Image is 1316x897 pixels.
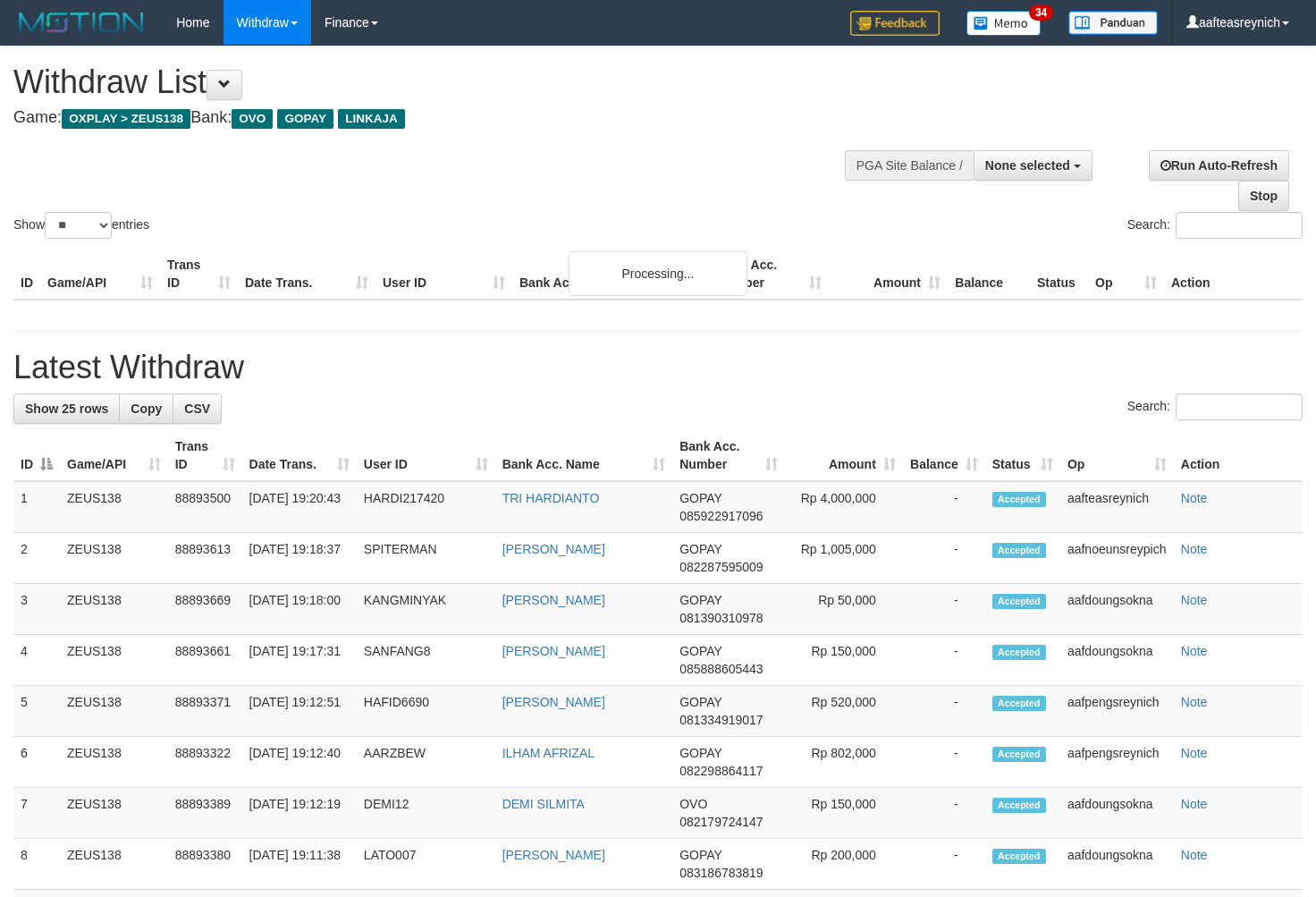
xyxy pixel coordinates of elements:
h1: Withdraw List [13,64,859,100]
span: Copy 081390310978 to clipboard [679,611,763,625]
td: [DATE] 19:17:31 [242,635,357,686]
span: Copy 085922917096 to clipboard [679,509,763,523]
a: CSV [173,393,222,424]
td: 2 [13,533,60,584]
td: 88893380 [168,839,242,890]
td: aafpengsreynich [1060,686,1174,737]
td: Rp 1,005,000 [785,533,903,584]
td: KANGMINYAK [357,584,495,635]
td: 88893661 [168,635,242,686]
h1: Latest Withdraw [13,350,1303,385]
th: Action [1174,430,1303,481]
td: ZEUS138 [60,584,168,635]
a: Note [1181,491,1208,505]
td: LATO007 [357,839,495,890]
th: Date Trans. [238,249,375,300]
td: 8 [13,839,60,890]
td: DEMI12 [357,788,495,839]
span: Copy [131,402,162,416]
td: 7 [13,788,60,839]
span: OVO [679,797,707,811]
td: 4 [13,635,60,686]
span: GOPAY [679,542,721,556]
td: Rp 4,000,000 [785,481,903,533]
td: ZEUS138 [60,635,168,686]
span: 34 [1029,4,1053,21]
span: Accepted [992,798,1046,813]
td: [DATE] 19:12:51 [242,686,357,737]
td: aafpengsreynich [1060,737,1174,788]
td: [DATE] 19:12:40 [242,737,357,788]
span: OVO [232,109,273,129]
span: GOPAY [679,593,721,607]
th: Status: activate to sort column ascending [985,430,1060,481]
td: aafdoungsokna [1060,788,1174,839]
a: Copy [119,393,173,424]
span: Show 25 rows [25,402,108,416]
td: - [903,839,985,890]
a: [PERSON_NAME] [502,644,605,658]
img: Feedback.jpg [850,11,940,36]
span: GOPAY [679,695,721,709]
a: TRI HARDIANTO [502,491,600,505]
span: Copy 082179724147 to clipboard [679,815,763,829]
span: Copy 082287595009 to clipboard [679,560,763,574]
th: Trans ID: activate to sort column ascending [168,430,242,481]
td: 88893371 [168,686,242,737]
th: Amount: activate to sort column ascending [785,430,903,481]
span: Accepted [992,747,1046,762]
td: HARDI217420 [357,481,495,533]
td: Rp 520,000 [785,686,903,737]
th: ID: activate to sort column descending [13,430,60,481]
span: Accepted [992,645,1046,660]
th: Game/API: activate to sort column ascending [60,430,168,481]
td: 88893322 [168,737,242,788]
th: Bank Acc. Number [710,249,829,300]
input: Search: [1176,212,1303,239]
th: ID [13,249,40,300]
span: Accepted [992,696,1046,711]
th: Bank Acc. Number: activate to sort column ascending [672,430,785,481]
span: Accepted [992,492,1046,507]
th: Balance: activate to sort column ascending [903,430,985,481]
a: [PERSON_NAME] [502,695,605,709]
a: Note [1181,644,1208,658]
img: panduan.png [1068,11,1158,35]
td: aafnoeunsreypich [1060,533,1174,584]
td: - [903,686,985,737]
img: MOTION_logo.png [13,9,149,36]
td: ZEUS138 [60,481,168,533]
td: ZEUS138 [60,686,168,737]
a: Note [1181,746,1208,760]
th: Trans ID [160,249,238,300]
th: Op [1088,249,1164,300]
td: 3 [13,584,60,635]
td: 5 [13,686,60,737]
div: Processing... [569,251,747,296]
span: CSV [184,402,210,416]
td: [DATE] 19:20:43 [242,481,357,533]
label: Search: [1127,393,1303,420]
span: GOPAY [679,848,721,862]
td: - [903,533,985,584]
th: Op: activate to sort column ascending [1060,430,1174,481]
a: Run Auto-Refresh [1149,150,1289,181]
th: User ID [375,249,512,300]
td: 88893500 [168,481,242,533]
select: Showentries [45,212,112,239]
span: GOPAY [679,644,721,658]
td: - [903,481,985,533]
td: Rp 50,000 [785,584,903,635]
a: ILHAM AFRIZAL [502,746,595,760]
td: ZEUS138 [60,533,168,584]
a: [PERSON_NAME] [502,848,605,862]
a: Note [1181,695,1208,709]
td: Rp 150,000 [785,635,903,686]
td: aafteasreynich [1060,481,1174,533]
td: ZEUS138 [60,788,168,839]
td: [DATE] 19:12:19 [242,788,357,839]
a: Note [1181,542,1208,556]
span: Accepted [992,543,1046,558]
td: [DATE] 19:18:37 [242,533,357,584]
td: 88893613 [168,533,242,584]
